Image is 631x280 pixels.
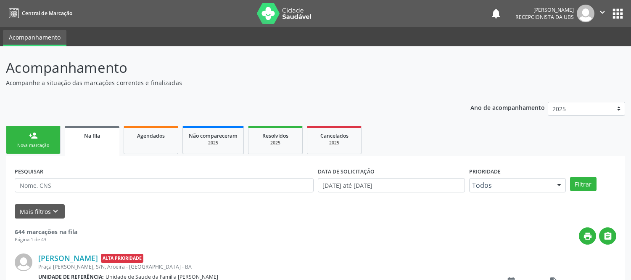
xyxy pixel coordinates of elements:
a: Central de Marcação [6,6,72,20]
p: Acompanhe a situação das marcações correntes e finalizadas [6,78,439,87]
img: img [577,5,594,22]
i: print [583,232,592,241]
span: Agendados [137,132,165,139]
div: 2025 [189,140,238,146]
div: person_add [29,131,38,140]
button: notifications [490,8,502,19]
div: Nova marcação [12,142,54,149]
input: Nome, CNS [15,178,314,192]
p: Ano de acompanhamento [470,102,545,112]
button:  [594,5,610,22]
p: Acompanhamento [6,57,439,78]
strong: 644 marcações na fila [15,228,77,236]
i: keyboard_arrow_down [51,207,60,216]
label: Prioridade [469,165,501,178]
button: Mais filtroskeyboard_arrow_down [15,204,65,219]
div: 2025 [313,140,355,146]
a: Acompanhamento [3,30,66,46]
span: Cancelados [320,132,349,139]
button: apps [610,6,625,21]
span: Não compareceram [189,132,238,139]
div: Página 1 de 43 [15,236,77,243]
span: Todos [472,181,549,189]
div: Praça [PERSON_NAME], S/N, Aroeira - [GEOGRAPHIC_DATA] - BA [38,263,490,270]
label: PESQUISAR [15,165,43,178]
button: Filtrar [570,177,597,191]
button:  [599,227,616,245]
button: print [579,227,596,245]
label: DATA DE SOLICITAÇÃO [318,165,375,178]
span: Resolvidos [262,132,288,139]
span: Recepcionista da UBS [515,13,574,21]
span: Alta Prioridade [101,254,143,263]
i:  [598,8,607,17]
div: [PERSON_NAME] [515,6,574,13]
a: [PERSON_NAME] [38,253,98,263]
i:  [603,232,613,241]
span: Central de Marcação [22,10,72,17]
input: Selecione um intervalo [318,178,465,192]
span: Na fila [84,132,100,139]
div: 2025 [254,140,296,146]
